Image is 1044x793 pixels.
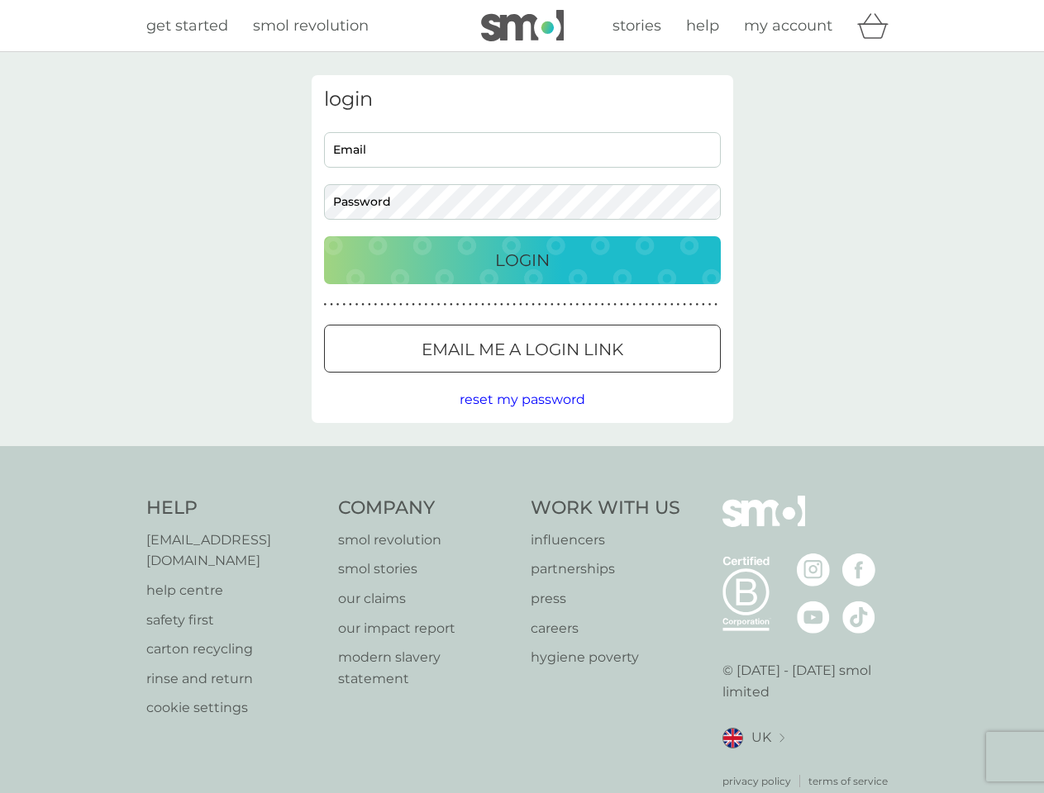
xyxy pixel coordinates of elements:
[613,17,661,35] span: stories
[493,301,497,309] p: ●
[532,301,535,309] p: ●
[146,610,322,631] a: safety first
[418,301,422,309] p: ●
[842,601,875,634] img: visit the smol Tiktok page
[594,301,598,309] p: ●
[338,558,514,580] a: smol stories
[507,301,510,309] p: ●
[338,529,514,551] a: smol revolution
[425,301,428,309] p: ●
[146,496,322,521] h4: Help
[330,301,333,309] p: ●
[708,301,712,309] p: ●
[374,301,378,309] p: ●
[670,301,674,309] p: ●
[146,580,322,601] a: help centre
[842,553,875,586] img: visit the smol Facebook page
[538,301,541,309] p: ●
[146,697,322,719] p: cookie settings
[677,301,680,309] p: ●
[531,588,680,610] a: press
[531,529,680,551] a: influencers
[632,301,636,309] p: ●
[443,301,446,309] p: ●
[551,301,554,309] p: ●
[368,301,371,309] p: ●
[570,301,573,309] p: ●
[338,588,514,610] a: our claims
[620,301,623,309] p: ●
[808,773,888,789] a: terms of service
[500,301,503,309] p: ●
[531,647,680,668] a: hygiene poverty
[664,301,667,309] p: ●
[526,301,529,309] p: ●
[324,88,721,112] h3: login
[324,301,327,309] p: ●
[686,17,719,35] span: help
[512,301,516,309] p: ●
[399,301,403,309] p: ●
[722,728,743,748] img: UK flag
[342,301,346,309] p: ●
[658,301,661,309] p: ●
[589,301,592,309] p: ●
[146,14,228,38] a: get started
[387,301,390,309] p: ●
[336,301,340,309] p: ●
[744,17,832,35] span: my account
[651,301,655,309] p: ●
[349,301,352,309] p: ●
[689,301,693,309] p: ●
[531,496,680,521] h4: Work With Us
[338,647,514,689] p: modern slavery statement
[406,301,409,309] p: ●
[361,301,365,309] p: ●
[338,496,514,521] h4: Company
[722,496,805,552] img: smol
[431,301,434,309] p: ●
[531,558,680,580] a: partnerships
[146,529,322,572] a: [EMAIL_ADDRESS][DOMAIN_NAME]
[146,639,322,660] a: carton recycling
[253,17,369,35] span: smol revolution
[460,392,585,407] span: reset my password
[422,336,623,363] p: Email me a login link
[531,618,680,639] p: careers
[475,301,479,309] p: ●
[613,301,617,309] p: ●
[519,301,522,309] p: ●
[797,553,830,586] img: visit the smol Instagram page
[146,668,322,690] a: rinse and return
[437,301,441,309] p: ●
[338,618,514,639] a: our impact report
[576,301,579,309] p: ●
[797,601,830,634] img: visit the smol Youtube page
[450,301,453,309] p: ●
[460,389,585,411] button: reset my password
[722,660,899,702] p: © [DATE] - [DATE] smol limited
[857,9,899,42] div: basket
[722,773,791,789] a: privacy policy
[488,301,491,309] p: ●
[582,301,585,309] p: ●
[544,301,547,309] p: ●
[393,301,396,309] p: ●
[639,301,642,309] p: ●
[695,301,698,309] p: ●
[601,301,604,309] p: ●
[462,301,465,309] p: ●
